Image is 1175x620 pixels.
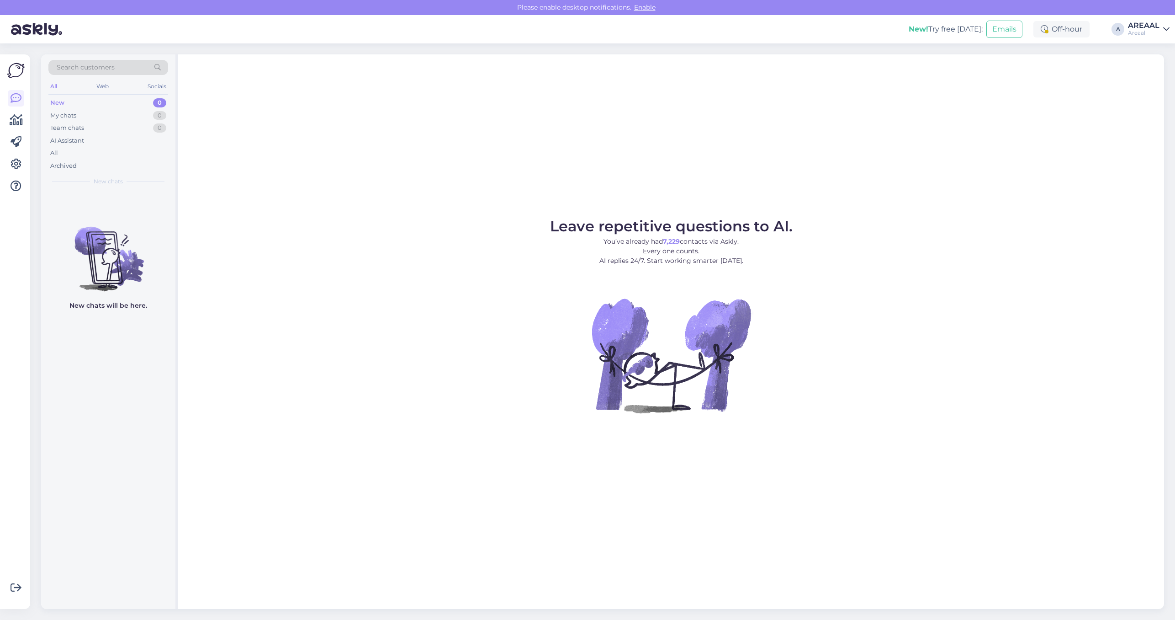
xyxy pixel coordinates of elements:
[909,25,928,33] b: New!
[589,273,753,438] img: No Chat active
[50,136,84,145] div: AI Assistant
[153,123,166,133] div: 0
[41,210,175,293] img: No chats
[50,111,76,120] div: My chats
[153,111,166,120] div: 0
[631,3,658,11] span: Enable
[1033,21,1090,37] div: Off-hour
[986,21,1022,38] button: Emails
[1128,29,1159,37] div: Areaal
[50,98,64,107] div: New
[48,80,59,92] div: All
[95,80,111,92] div: Web
[550,217,793,235] span: Leave repetitive questions to AI.
[1128,22,1159,29] div: AREAAL
[69,301,147,310] p: New chats will be here.
[550,237,793,266] p: You’ve already had contacts via Askly. Every one counts. AI replies 24/7. Start working smarter [...
[7,62,25,79] img: Askly Logo
[663,237,680,246] b: 7,229
[1111,23,1124,36] div: A
[57,63,115,72] span: Search customers
[1128,22,1170,37] a: AREAALAreaal
[50,161,77,171] div: Archived
[50,123,84,133] div: Team chats
[909,24,983,35] div: Try free [DATE]:
[153,98,166,107] div: 0
[94,177,123,186] span: New chats
[146,80,168,92] div: Socials
[50,149,58,158] div: All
